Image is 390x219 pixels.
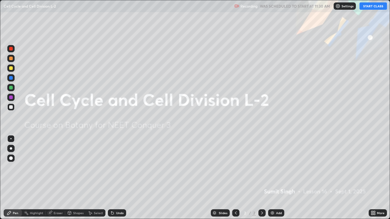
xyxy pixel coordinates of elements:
[377,211,385,214] div: More
[342,5,353,8] p: Settings
[116,211,124,214] div: Undo
[335,4,340,9] img: class-settings-icons
[276,211,282,214] div: Add
[219,211,227,214] div: Slides
[360,2,387,10] button: START CLASS
[242,211,248,215] div: 2
[4,4,56,9] p: Cell Cycle and Cell Division L-2
[94,211,103,214] div: Select
[249,211,251,215] div: /
[252,210,256,216] div: 2
[13,211,18,214] div: Pen
[234,4,239,9] img: recording.375f2c34.svg
[260,3,330,9] h5: WAS SCHEDULED TO START AT 11:30 AM
[30,211,43,214] div: Highlight
[240,4,257,9] p: Recording
[54,211,63,214] div: Eraser
[270,210,275,215] img: add-slide-button
[73,211,83,214] div: Shapes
